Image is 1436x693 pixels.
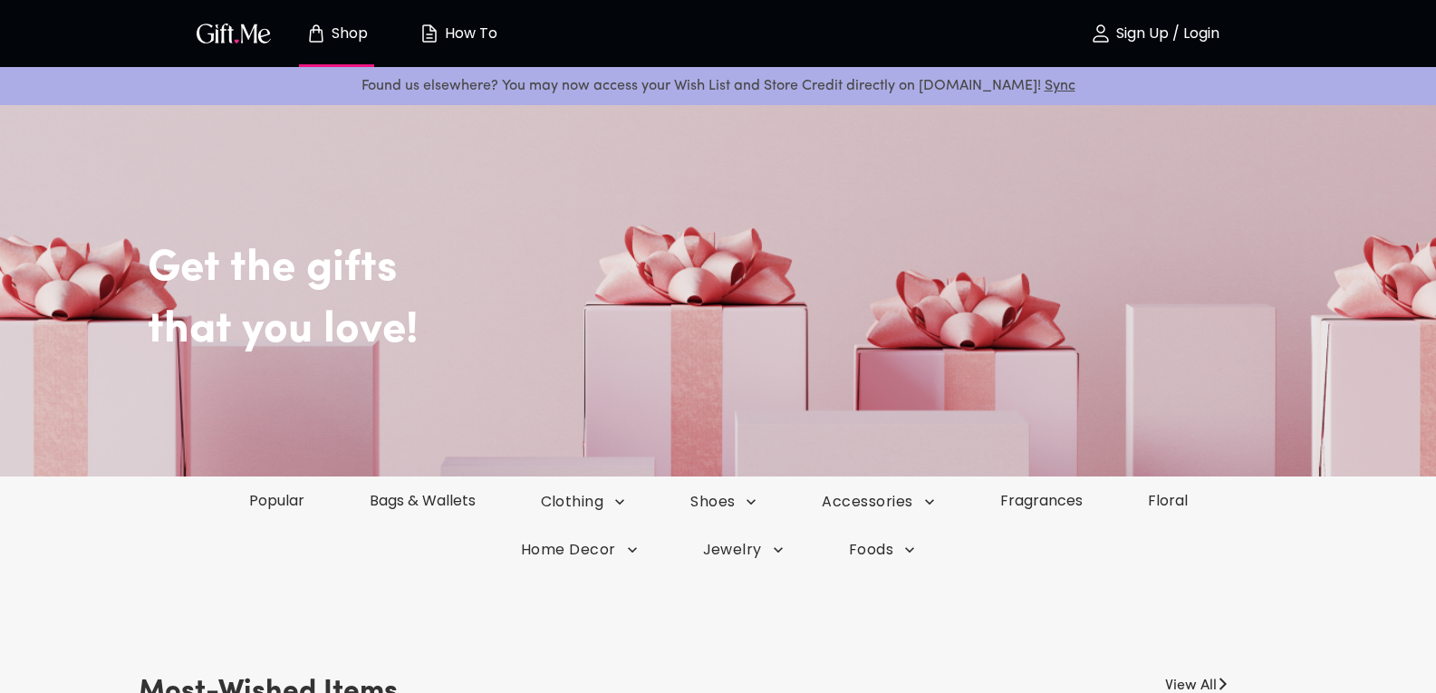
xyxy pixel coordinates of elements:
[968,490,1115,511] a: Fragrances
[541,492,626,512] span: Clothing
[1112,26,1219,42] p: Sign Up / Login
[191,23,276,44] button: GiftMe Logo
[822,492,934,512] span: Accessories
[14,74,1422,98] p: Found us elsewhere? You may now access your Wish List and Store Credit directly on [DOMAIN_NAME]!
[816,540,948,560] button: Foods
[217,490,337,511] a: Popular
[1065,5,1246,63] button: Sign Up / Login
[703,540,784,560] span: Jewelry
[488,540,670,560] button: Home Decor
[148,188,1371,295] h2: Get the gifts
[521,540,638,560] span: Home Decor
[849,540,915,560] span: Foods
[148,304,1371,357] h2: that you love!
[327,26,368,42] p: Shop
[1045,79,1075,93] a: Sync
[1115,490,1220,511] a: Floral
[419,23,440,44] img: how-to.svg
[440,26,497,42] p: How To
[409,5,508,63] button: How To
[690,492,757,512] span: Shoes
[658,492,789,512] button: Shoes
[193,20,275,46] img: GiftMe Logo
[670,540,816,560] button: Jewelry
[287,5,387,63] button: Store page
[789,492,967,512] button: Accessories
[508,492,659,512] button: Clothing
[337,490,508,511] a: Bags & Wallets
